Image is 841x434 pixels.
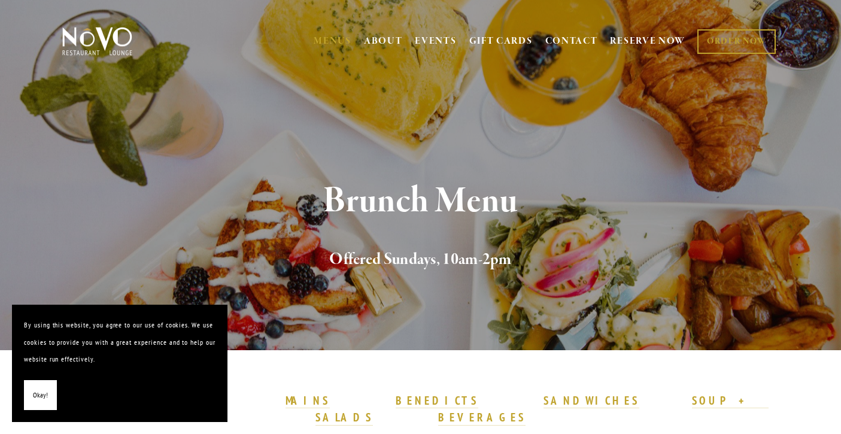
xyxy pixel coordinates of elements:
[33,387,48,404] span: Okay!
[314,35,351,47] a: MENUS
[469,30,533,53] a: GIFT CARDS
[438,410,526,424] strong: BEVERAGES
[544,393,639,408] strong: SANDWICHES
[24,317,215,368] p: By using this website, you agree to our use of cookies. We use cookies to provide you with a grea...
[396,393,478,409] a: BENEDICTS
[286,393,330,408] strong: MAINS
[12,305,227,422] section: Cookie banner
[364,35,403,47] a: ABOUT
[544,393,639,409] a: SANDWICHES
[60,26,135,56] img: Novo Restaurant &amp; Lounge
[24,380,57,411] button: Okay!
[396,393,478,408] strong: BENEDICTS
[610,30,685,53] a: RESERVE NOW
[286,393,330,409] a: MAINS
[315,393,769,426] a: SOUP + SALADS
[415,35,456,47] a: EVENTS
[81,247,760,272] h2: Offered Sundays, 10am-2pm
[697,29,776,54] a: ORDER NOW
[81,182,760,221] h1: Brunch Menu
[438,410,526,426] a: BEVERAGES
[545,30,598,53] a: CONTACT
